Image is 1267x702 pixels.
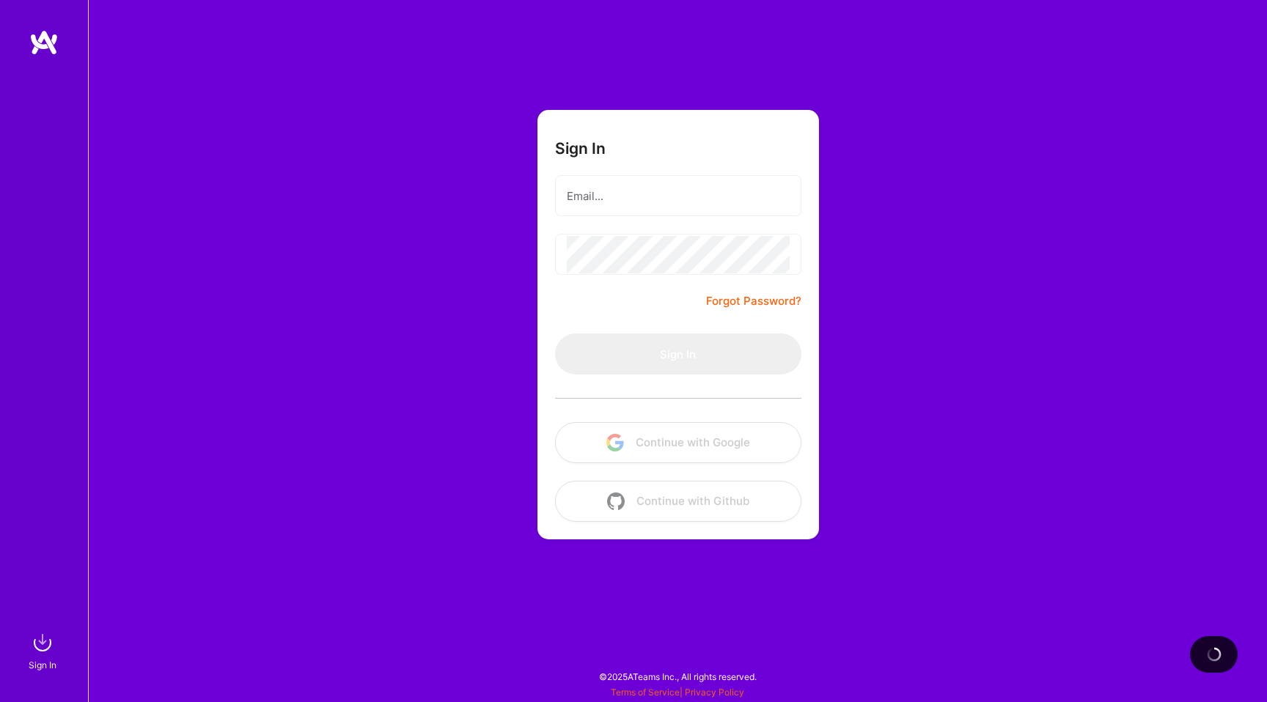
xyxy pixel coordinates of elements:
[29,29,59,56] img: logo
[88,658,1267,695] div: © 2025 ATeams Inc., All rights reserved.
[29,657,56,673] div: Sign In
[706,292,801,310] a: Forgot Password?
[567,177,790,215] input: Email...
[607,492,625,510] img: icon
[555,139,606,158] h3: Sign In
[611,687,744,698] span: |
[555,481,801,522] button: Continue with Github
[611,687,680,698] a: Terms of Service
[555,422,801,463] button: Continue with Google
[1206,646,1222,662] img: loading
[555,333,801,374] button: Sign In
[606,434,624,451] img: icon
[685,687,744,698] a: Privacy Policy
[28,628,57,657] img: sign in
[31,628,57,673] a: sign inSign In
